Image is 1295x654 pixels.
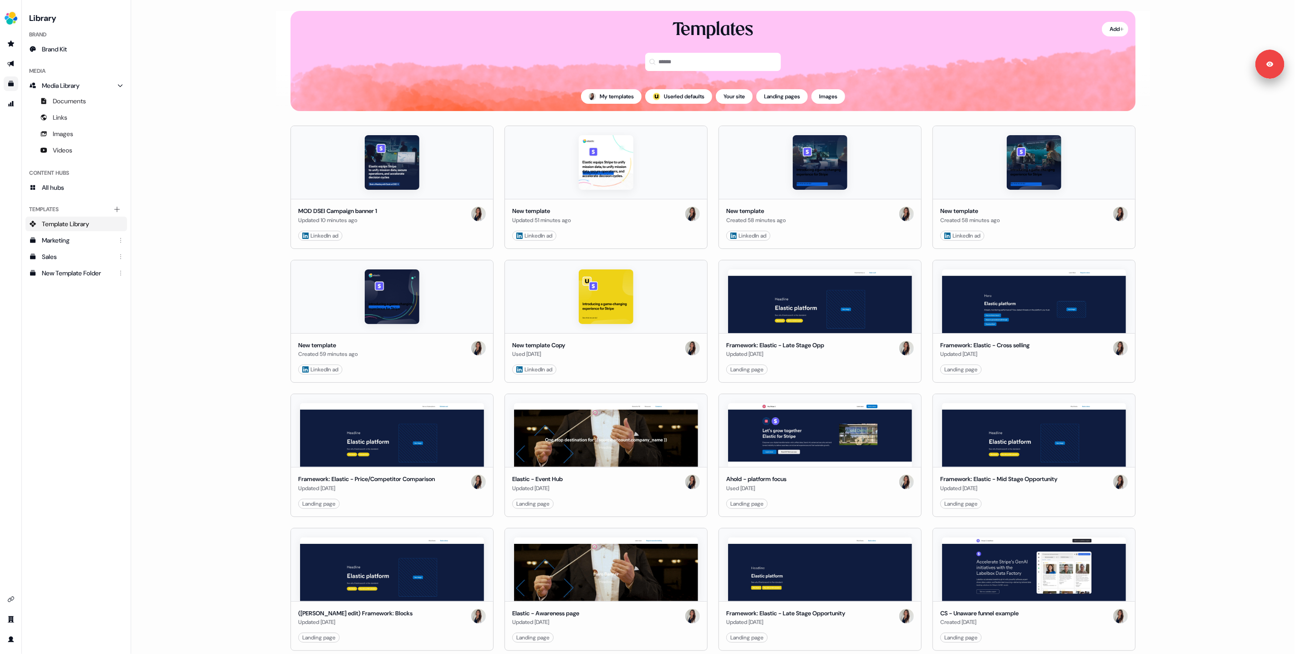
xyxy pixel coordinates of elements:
[1007,135,1061,190] img: New template
[719,528,922,651] button: Framework: Elastic - Late Stage OpportunityFramework: Elastic - Late Stage OpportunityUpdated [DA...
[42,269,112,278] div: New Template Folder
[944,499,978,508] div: Landing page
[25,42,127,56] a: Brand Kit
[25,127,127,141] a: Images
[298,216,377,225] div: Updated 10 minutes ago
[4,592,18,607] a: Go to integrations
[726,609,845,618] div: Framework: Elastic - Late Stage Opportunity
[4,56,18,71] a: Go to outbound experience
[291,394,494,517] button: Framework: Elastic - Price/Competitor ComparisonFramework: Elastic - Price/Competitor ComparisonU...
[42,81,80,90] span: Media Library
[944,365,978,374] div: Landing page
[589,93,596,100] img: Kelly
[42,183,64,192] span: All hubs
[1113,341,1128,355] img: Kelly
[716,89,753,104] button: Your site
[300,403,484,467] img: Framework: Elastic - Price/Competitor Comparison
[4,612,18,627] a: Go to team
[302,231,338,240] div: LinkedIn ad
[793,135,847,190] img: New template
[811,89,845,104] button: Images
[685,207,700,221] img: Kelly
[298,475,435,484] div: Framework: Elastic - Price/Competitor Comparison
[942,269,1126,333] img: Framework: Elastic - Cross selling
[42,219,89,228] span: Template Library
[25,233,127,248] a: Marketing
[940,341,1030,350] div: Framework: Elastic - Cross selling
[300,537,484,601] img: (Ryan edit) Framework: Blocks
[25,64,127,78] div: Media
[940,484,1057,493] div: Updated [DATE]
[516,499,550,508] div: Landing page
[940,475,1057,484] div: Framework: Elastic - Mid Stage Opportunity
[25,180,127,195] a: All hubs
[933,394,1136,517] button: Framework: Elastic - Mid Stage OpportunityFramework: Elastic - Mid Stage OpportunityUpdated [DATE...
[512,475,563,484] div: Elastic - Event Hub
[579,135,633,190] img: New template
[291,126,494,249] button: MOD DSEI Campaign banner 1MOD DSEI Campaign banner 1Updated 10 minutes agoKelly LinkedIn ad
[685,475,700,489] img: Kelly
[730,231,766,240] div: LinkedIn ad
[53,129,73,138] span: Images
[512,341,565,350] div: New template Copy
[25,94,127,108] a: Documents
[516,633,550,642] div: Landing page
[728,403,912,467] img: Ahold - platform focus
[940,216,1000,225] div: Created 58 minutes ago
[940,207,1000,216] div: New template
[365,269,419,324] img: New template
[512,618,579,627] div: Updated [DATE]
[516,365,552,374] div: LinkedIn ad
[25,166,127,180] div: Content Hubs
[899,207,914,221] img: Kelly
[1102,22,1128,36] button: Add
[730,365,764,374] div: Landing page
[25,266,127,280] a: New Template Folder
[298,618,413,627] div: Updated [DATE]
[512,207,571,216] div: New template
[1113,609,1128,624] img: Kelly
[53,113,67,122] span: Links
[756,89,808,104] button: Landing pages
[25,249,127,264] a: Sales
[42,252,112,261] div: Sales
[1113,475,1128,489] img: Kelly
[4,632,18,647] a: Go to profile
[899,341,914,355] img: Kelly
[365,135,419,190] img: MOD DSEI Campaign banner 1
[728,269,912,333] img: Framework: Elastic - Late Stage Opp
[42,236,112,245] div: Marketing
[581,89,642,104] button: My templates
[940,618,1019,627] div: Created [DATE]
[685,609,700,624] img: Kelly
[53,96,86,106] span: Documents
[942,537,1126,601] img: CS - Unaware funnel example
[471,609,486,624] img: Kelly
[653,93,660,100] img: userled logo
[653,93,660,100] div: ;
[505,394,708,517] button: Elastic - Event HubElastic - Event HubUpdated [DATE]KellyLanding page
[512,350,565,359] div: Used [DATE]
[1113,207,1128,221] img: Kelly
[471,341,486,355] img: Kelly
[25,27,127,42] div: Brand
[516,231,552,240] div: LinkedIn ad
[685,341,700,355] img: Kelly
[933,528,1136,651] button: CS - Unaware funnel exampleCS - Unaware funnel exampleCreated [DATE]KellyLanding page
[25,143,127,157] a: Videos
[933,260,1136,383] button: Framework: Elastic - Cross sellingFramework: Elastic - Cross sellingUpdated [DATE]KellyLanding page
[579,269,633,324] img: New template Copy
[505,126,708,249] button: New templateNew templateUpdated 51 minutes agoKelly LinkedIn ad
[471,475,486,489] img: Kelly
[42,45,67,54] span: Brand Kit
[899,609,914,624] img: Kelly
[302,365,338,374] div: LinkedIn ad
[505,260,708,383] button: New template CopyNew template CopyUsed [DATE]Kelly LinkedIn ad
[25,202,127,217] div: Templates
[940,609,1019,618] div: CS - Unaware funnel example
[719,394,922,517] button: Ahold - platform focusAhold - platform focusUsed [DATE]KellyLanding page
[25,110,127,125] a: Links
[512,609,579,618] div: Elastic - Awareness page
[25,11,127,24] h3: Library
[726,484,786,493] div: Used [DATE]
